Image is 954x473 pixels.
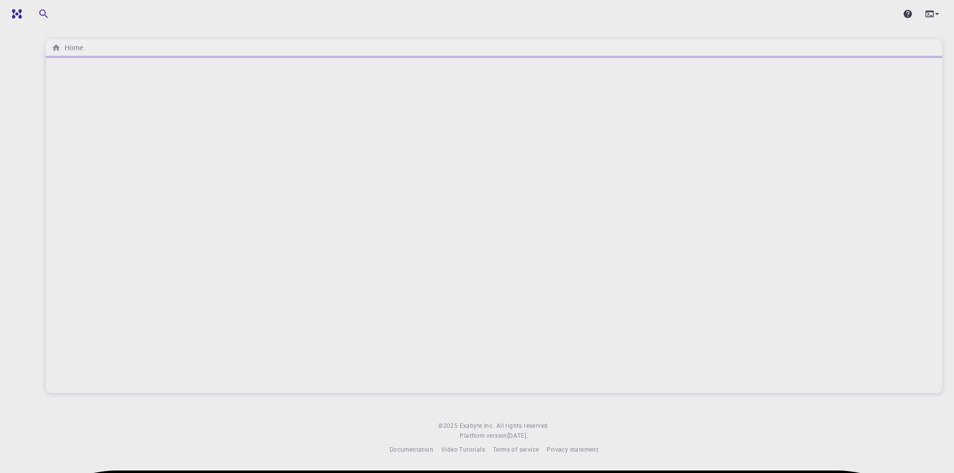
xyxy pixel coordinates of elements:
[61,42,83,53] h6: Home
[441,445,485,455] a: Video Tutorials
[493,445,539,453] span: Terms of service
[441,445,485,453] span: Video Tutorials
[507,431,528,439] span: [DATE] .
[496,421,550,431] span: All rights reserved.
[8,9,22,19] img: logo
[438,421,459,431] span: © 2025
[547,445,598,453] span: Privacy statement
[390,445,433,453] span: Documentation
[390,445,433,455] a: Documentation
[507,431,528,441] a: [DATE].
[547,445,598,455] a: Privacy statement
[460,431,507,441] span: Platform version
[460,421,494,431] a: Exabyte Inc.
[493,445,539,455] a: Terms of service
[50,42,85,53] nav: breadcrumb
[460,421,494,429] span: Exabyte Inc.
